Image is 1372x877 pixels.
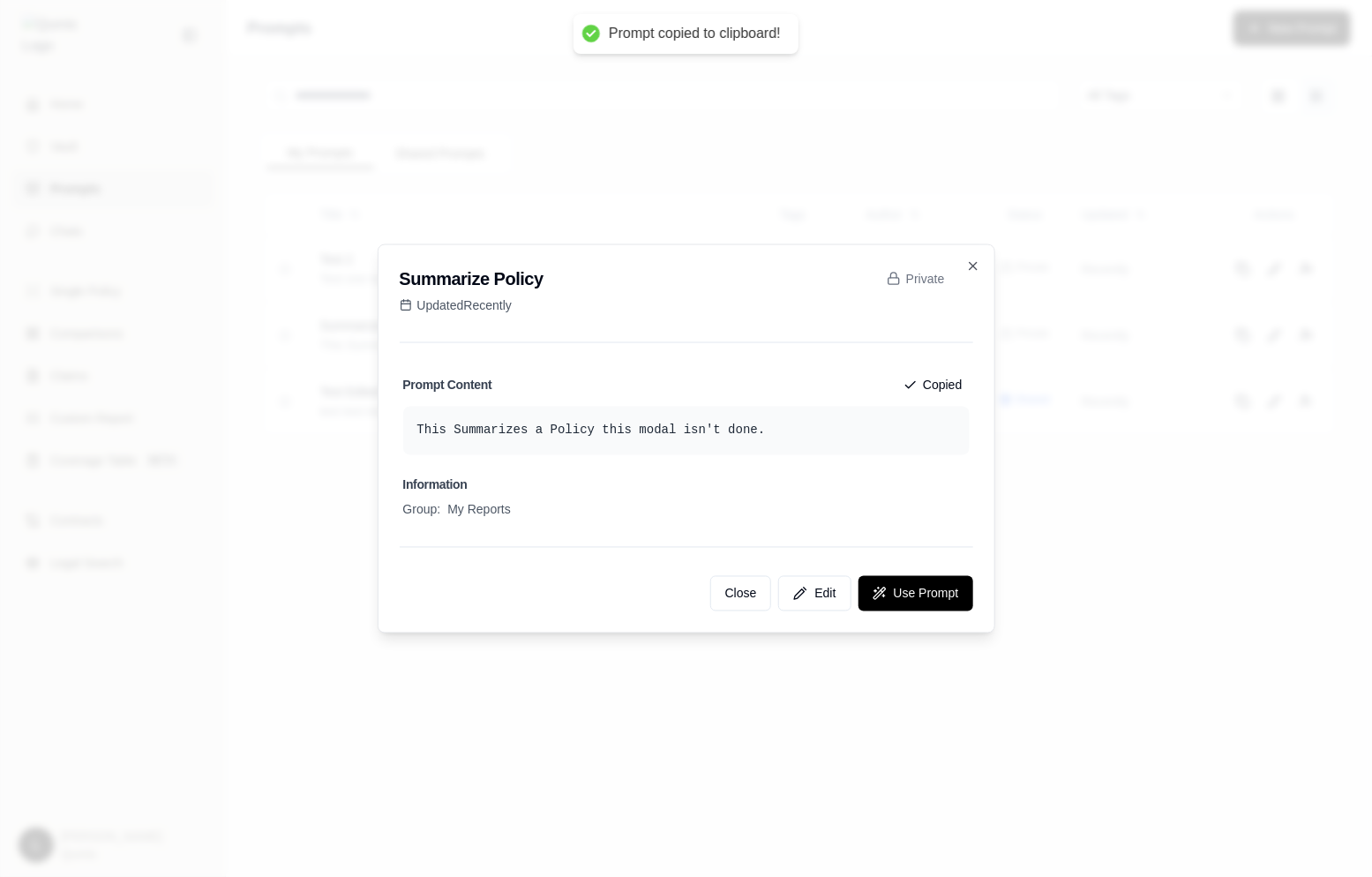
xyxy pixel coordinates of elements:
button: Copied [896,371,969,400]
h3: Information [403,476,970,493]
pre: This Summarizes a Policy this modal isn't done. [417,421,956,441]
span: Updated Recently [417,296,512,314]
button: Close [710,575,772,611]
h2: Summarize Policy [400,266,887,291]
span: my reports [447,500,511,518]
span: Group: [403,500,441,518]
h3: Prompt Content [403,377,492,394]
button: Edit [778,575,851,611]
div: Prompt copied to clipboard! [609,25,781,43]
button: Use Prompt [858,575,973,611]
span: Private [906,270,945,288]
